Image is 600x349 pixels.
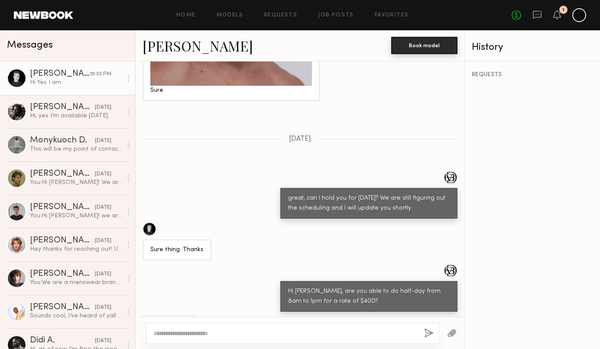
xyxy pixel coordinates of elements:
[30,170,95,178] div: [PERSON_NAME]
[90,70,111,78] div: 10:32 PM
[562,8,564,13] div: 1
[30,136,95,145] div: Monykuoch D.
[264,13,297,18] a: Requests
[30,178,122,187] div: You: Hi [PERSON_NAME]! We are looking for models for a one-day shoot in LA for our menswear brand...
[176,13,196,18] a: Home
[30,112,122,120] div: Hi, yes I’m available [DATE].
[95,103,111,112] div: [DATE]
[30,312,122,320] div: Sounds cool, I’ve heard of yall before! When & where? What’s the pay rate?
[30,303,95,312] div: [PERSON_NAME]
[30,145,122,153] div: This will be my point of contact [PERSON_NAME][EMAIL_ADDRESS][DOMAIN_NAME]
[30,103,95,112] div: [PERSON_NAME]
[150,86,312,96] div: Sure
[30,270,95,278] div: [PERSON_NAME]
[391,37,457,54] button: Book model
[30,203,95,212] div: [PERSON_NAME]
[30,212,122,220] div: You: Hi [PERSON_NAME]! we are a menswear brand looking for models for a one-day shoot in [GEOGRAP...
[391,42,457,49] a: Book model
[95,337,111,345] div: [DATE]
[30,78,122,87] div: Hi Yes I am
[318,13,354,18] a: Job Posts
[30,245,122,253] div: Hey thanks for reaching out! Unfortunately I am only free the 6th or 7th. Let me know if thatd work!
[95,204,111,212] div: [DATE]
[30,70,90,78] div: [PERSON_NAME]
[95,270,111,278] div: [DATE]
[30,236,95,245] div: [PERSON_NAME]
[289,136,311,143] span: [DATE]
[472,72,593,78] div: REQUESTS
[288,194,450,213] div: great, can I hold you for [DATE]? We are still figuring out the scheduling and I will update you ...
[217,13,243,18] a: Models
[143,36,253,55] a: [PERSON_NAME]
[472,42,593,52] div: History
[30,278,122,287] div: You: We are a menswear brand looking for models for a one-day shoot in [GEOGRAPHIC_DATA]. We will...
[95,304,111,312] div: [DATE]
[7,40,53,50] span: Messages
[95,137,111,145] div: [DATE]
[95,170,111,178] div: [DATE]
[288,287,450,307] div: Hi [PERSON_NAME], are you able to do half-day from 8am to 1pm for a rate of $400?
[150,245,204,255] div: Sure thing. Thanks
[95,237,111,245] div: [DATE]
[30,336,95,345] div: Didi A.
[375,13,409,18] a: Favorites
